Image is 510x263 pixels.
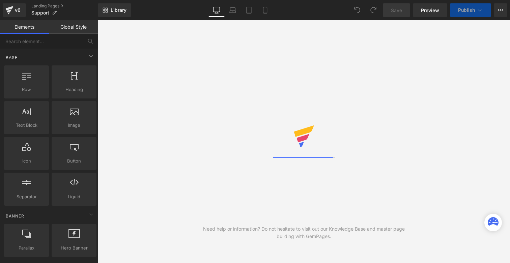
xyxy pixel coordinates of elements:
a: New Library [98,3,131,17]
a: Preview [413,3,447,17]
button: More [494,3,507,17]
a: Global Style [49,20,98,34]
span: Publish [458,7,475,13]
span: Liquid [54,193,94,200]
a: v6 [3,3,26,17]
span: Parallax [6,244,47,252]
span: Text Block [6,122,47,129]
span: Heading [54,86,94,93]
button: Publish [450,3,491,17]
a: Mobile [257,3,273,17]
a: Tablet [241,3,257,17]
button: Redo [367,3,380,17]
button: Undo [350,3,364,17]
div: Need help or information? Do not hesitate to visit out our Knowledge Base and master page buildin... [201,225,407,240]
span: Image [54,122,94,129]
a: Desktop [208,3,225,17]
span: Library [111,7,126,13]
span: Button [54,157,94,165]
div: v6 [13,6,22,14]
span: Save [391,7,402,14]
span: Base [5,54,18,61]
a: Laptop [225,3,241,17]
span: Separator [6,193,47,200]
span: Row [6,86,47,93]
span: Preview [421,7,439,14]
span: Support [31,10,49,16]
span: Hero Banner [54,244,94,252]
span: Banner [5,213,25,219]
span: Icon [6,157,47,165]
a: Landing Pages [31,3,98,9]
